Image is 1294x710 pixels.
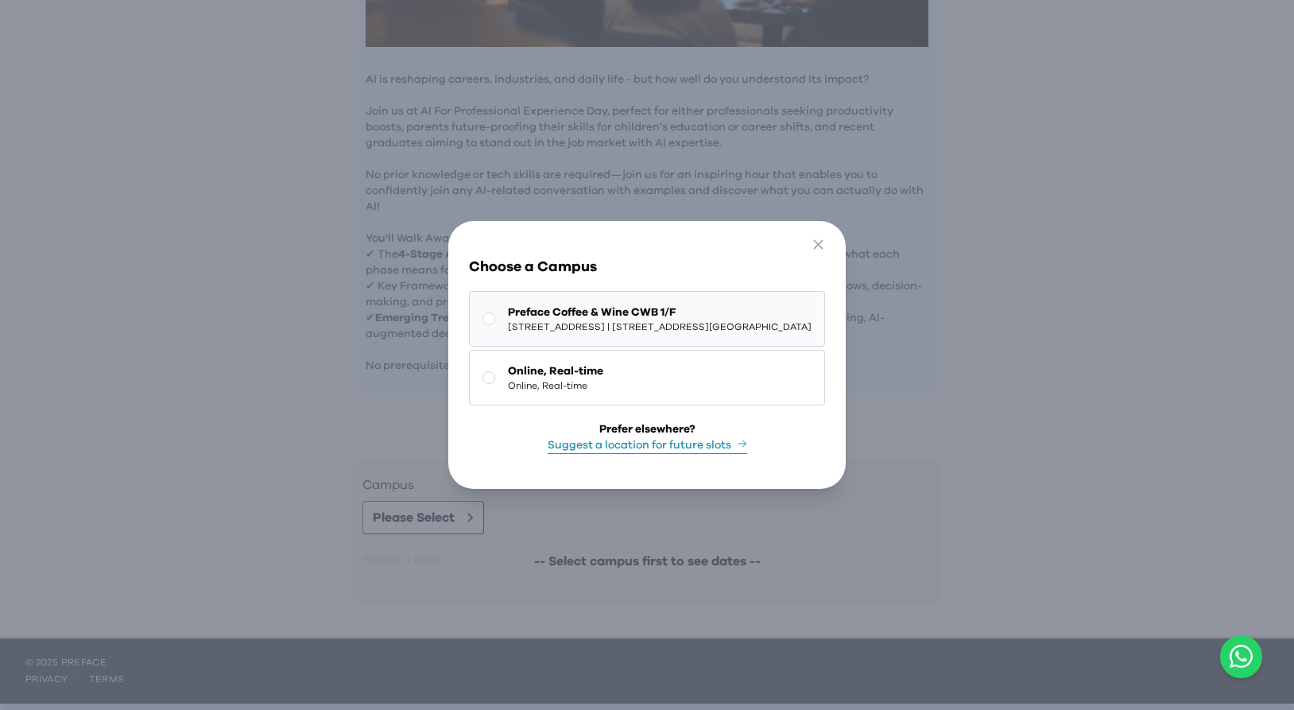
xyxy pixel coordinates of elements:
[469,350,825,405] button: Online, Real-timeOnline, Real-time
[508,320,812,333] span: [STREET_ADDRESS] | [STREET_ADDRESS][GEOGRAPHIC_DATA]
[508,363,603,379] span: Online, Real-time
[508,305,812,320] span: Preface Coffee & Wine CWB 1/F
[469,256,825,278] h3: Choose a Campus
[508,379,603,392] span: Online, Real-time
[548,437,747,454] button: Suggest a location for future slots
[469,291,825,347] button: Preface Coffee & Wine CWB 1/F[STREET_ADDRESS] | [STREET_ADDRESS][GEOGRAPHIC_DATA]
[599,421,695,437] div: Prefer elsewhere?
